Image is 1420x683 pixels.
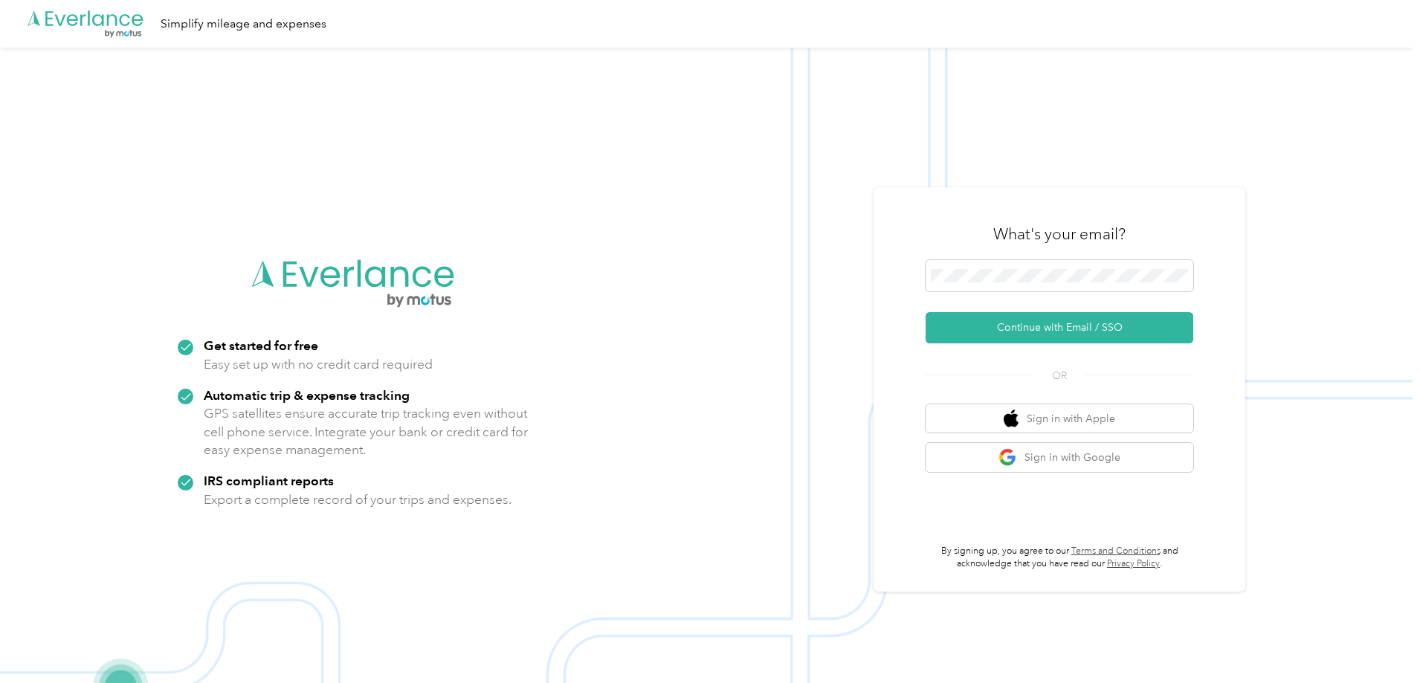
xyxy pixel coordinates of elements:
[204,473,334,488] strong: IRS compliant reports
[926,545,1193,571] p: By signing up, you agree to our and acknowledge that you have read our .
[926,312,1193,343] button: Continue with Email / SSO
[993,224,1126,245] h3: What's your email?
[1033,368,1085,383] span: OR
[161,15,326,33] div: Simplify mileage and expenses
[204,355,433,374] p: Easy set up with no credit card required
[204,491,511,509] p: Export a complete record of your trips and expenses.
[1004,410,1019,428] img: apple logo
[926,443,1193,472] button: google logoSign in with Google
[1107,558,1160,569] a: Privacy Policy
[998,448,1017,467] img: google logo
[1071,546,1161,557] a: Terms and Conditions
[204,404,529,459] p: GPS satellites ensure accurate trip tracking even without cell phone service. Integrate your bank...
[926,404,1193,433] button: apple logoSign in with Apple
[204,387,410,403] strong: Automatic trip & expense tracking
[204,337,318,353] strong: Get started for free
